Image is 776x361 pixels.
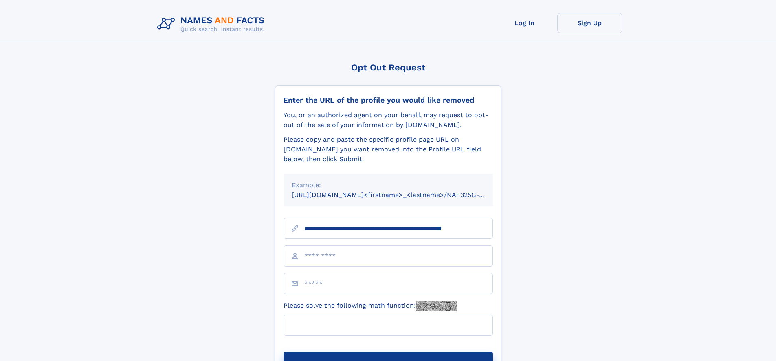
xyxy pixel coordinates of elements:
img: Logo Names and Facts [154,13,271,35]
a: Sign Up [557,13,622,33]
small: [URL][DOMAIN_NAME]<firstname>_<lastname>/NAF325G-xxxxxxxx [292,191,508,199]
div: Example: [292,180,485,190]
div: Enter the URL of the profile you would like removed [284,96,493,105]
a: Log In [492,13,557,33]
div: Please copy and paste the specific profile page URL on [DOMAIN_NAME] you want removed into the Pr... [284,135,493,164]
div: You, or an authorized agent on your behalf, may request to opt-out of the sale of your informatio... [284,110,493,130]
label: Please solve the following math function: [284,301,457,311]
div: Opt Out Request [275,62,501,72]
